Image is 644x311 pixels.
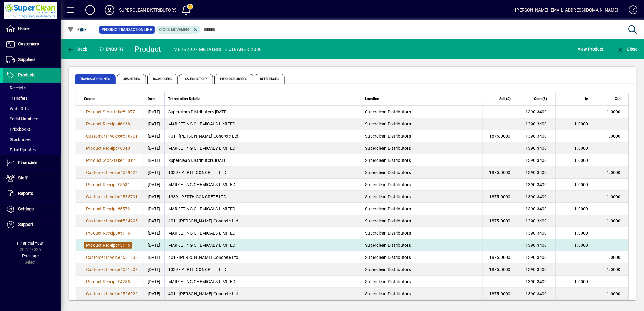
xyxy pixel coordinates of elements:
span: Serial Numbers [6,116,38,121]
td: 1875.0000 [483,288,519,300]
td: MARKETING CHEMICALS LIMITED [164,276,361,288]
td: Superclean Distributors [DATE] [164,154,361,166]
td: 1390.3400 [519,215,555,227]
span: Write Offs [6,106,29,111]
span: 1.0000 [607,194,621,199]
span: Superclean Distributors [365,243,411,248]
td: Superclean Distributors [DATE] [164,106,361,118]
span: Financials [18,160,37,165]
button: Add [80,5,100,15]
span: Superclean Distributors [365,255,411,260]
span: Transaction Details [168,95,200,102]
span: Sell ($) [499,95,511,102]
button: Close [615,44,639,55]
button: Filter [65,24,89,35]
span: 5572 [120,206,130,211]
span: 1.0000 [607,170,621,175]
td: 1390.3400 [519,239,555,251]
a: Financials [3,155,61,170]
td: MARKETING CHEMICALS LIMITED [164,179,361,191]
td: [DATE] [144,251,164,263]
div: Source [84,95,140,102]
span: Product Receipt [86,182,117,187]
td: 1339 - PERTH CONCRETE LTD [164,166,361,179]
span: Quantities [117,74,146,84]
a: Product Receipt#5115 [84,242,132,249]
td: [DATE] [144,263,164,276]
td: [DATE] [144,118,164,130]
span: 539623 [123,170,138,175]
button: Back [65,44,89,55]
a: Customer Invoice#534995 [84,218,140,224]
span: Receipts [6,85,26,90]
span: 526026 [123,291,138,296]
a: Customer Invoice#531902 [84,266,140,273]
button: View Product [576,44,605,55]
span: Superclean Distributors [365,122,411,126]
span: Superclean Distributors [365,291,411,296]
span: Superclean Distributors [365,279,411,284]
span: 1.0000 [607,267,621,272]
span: Source [84,95,95,102]
a: Customer Invoice#526026 [84,290,140,297]
td: 1390.3400 [519,191,555,203]
span: 1.0000 [575,158,589,163]
span: # [117,182,120,187]
a: Product Receipt#5681 [84,181,132,188]
span: 1.0000 [575,206,589,211]
span: Close [616,47,638,52]
span: 5681 [120,182,130,187]
td: 1875.0000 [483,251,519,263]
span: Stock movement [159,28,191,32]
td: 401 - [PERSON_NAME] Concrete Ltd [164,130,361,142]
span: # [117,279,120,284]
a: Knowledge Base [624,1,636,21]
a: Stocktakes [3,134,61,145]
a: Home [3,21,61,36]
span: Product Receipt [86,279,117,284]
span: Customers [18,42,39,46]
span: Out [615,95,621,102]
span: Superclean Distributors [365,194,411,199]
span: 1.0000 [607,219,621,223]
span: Pricebooks [6,127,31,132]
td: 1390.3400 [519,227,555,239]
span: 535791 [123,194,138,199]
td: MARKETING CHEMICALS LIMITED [164,203,361,215]
span: Customer Invoice [86,219,120,223]
span: 1.0000 [575,231,589,236]
a: Product Receipt#4258 [84,278,132,285]
td: 1390.3400 [519,251,555,263]
span: # [122,109,125,114]
span: Product Stocktake [86,158,122,163]
mat-chip: Product Transaction Type: Stock movement [156,26,201,34]
span: Backorders [147,74,178,84]
span: 1.0000 [607,109,621,114]
span: Product Receipt [86,122,117,126]
span: # [117,122,120,126]
td: 401 - [PERSON_NAME] Concrete Ltd [164,288,361,300]
a: Customer Invoice#531935 [84,254,140,261]
span: # [117,243,120,248]
td: MARKETING CHEMICALS LIMITED [164,227,361,239]
td: 1875.0000 [483,166,519,179]
a: Receipts [3,83,61,93]
a: Settings [3,202,61,217]
td: 1390.3400 [519,166,555,179]
a: Customers [3,37,61,52]
span: Location [365,95,379,102]
span: 1.0000 [575,182,589,187]
div: SUPERCLEAN DISTRIBUTORS [119,5,176,15]
span: # [122,158,125,163]
a: Product Receipt#6438 [84,121,132,127]
a: Customer Invoice#539623 [84,169,140,176]
td: MARKETING CHEMICALS LIMITED [164,239,361,251]
span: 534995 [123,219,138,223]
span: Superclean Distributors [365,158,411,163]
a: Write Offs [3,103,61,114]
span: Superclean Distributors [365,219,411,223]
td: 1390.3400 [519,130,555,142]
span: Back [67,47,87,52]
span: Superclean Distributors [365,146,411,151]
td: [DATE] [144,142,164,154]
